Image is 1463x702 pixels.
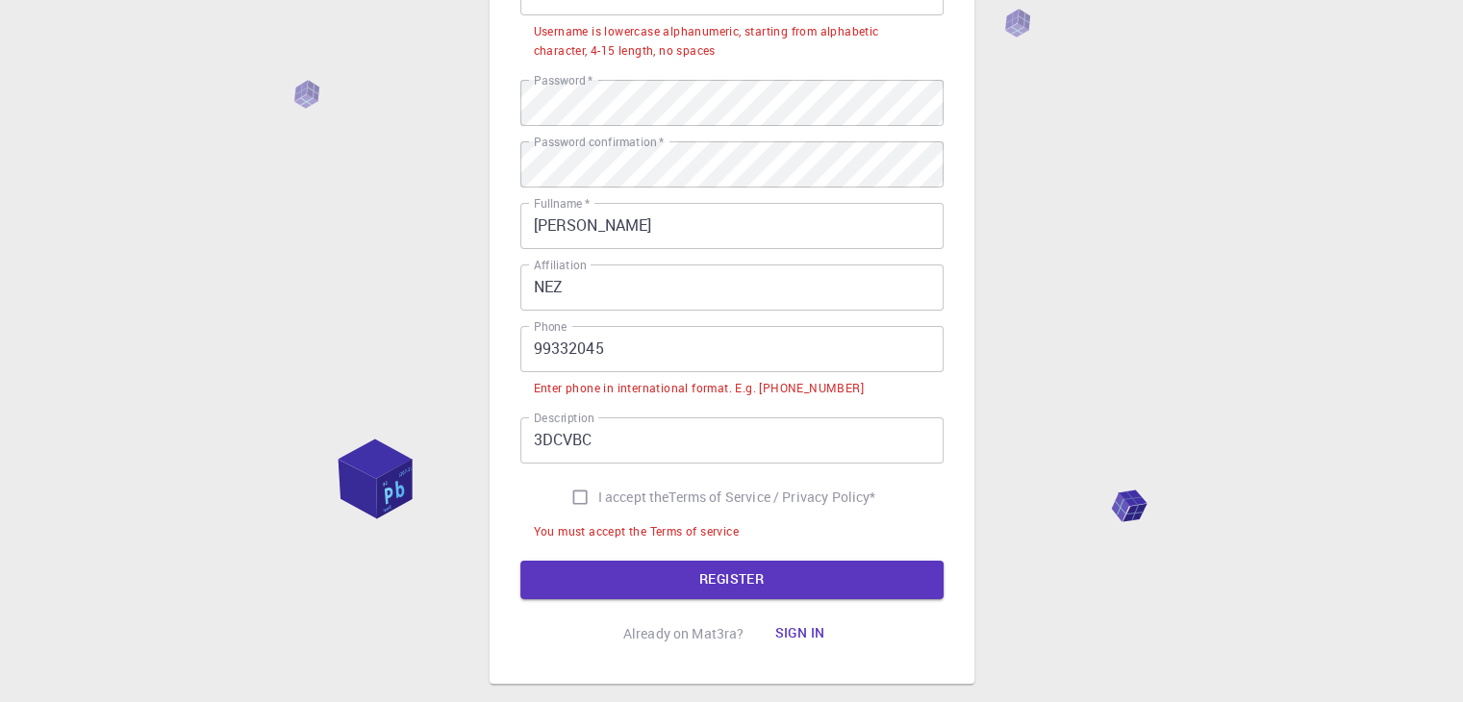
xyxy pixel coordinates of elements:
label: Description [534,410,594,426]
label: Phone [534,318,567,335]
label: Password [534,72,593,88]
label: Affiliation [534,257,586,273]
button: REGISTER [520,561,944,599]
a: Terms of Service / Privacy Policy* [668,488,875,507]
p: Already on Mat3ra? [623,624,744,643]
label: Password confirmation [534,134,664,150]
div: Enter phone in international format. E.g. [PHONE_NUMBER] [534,379,864,398]
div: You must accept the Terms of service [534,522,739,541]
div: Username is lowercase alphanumeric, starting from alphabetic character, 4-15 length, no spaces [534,22,930,61]
p: Terms of Service / Privacy Policy * [668,488,875,507]
label: Fullname [534,195,590,212]
span: I accept the [598,488,669,507]
button: Sign in [759,614,840,653]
